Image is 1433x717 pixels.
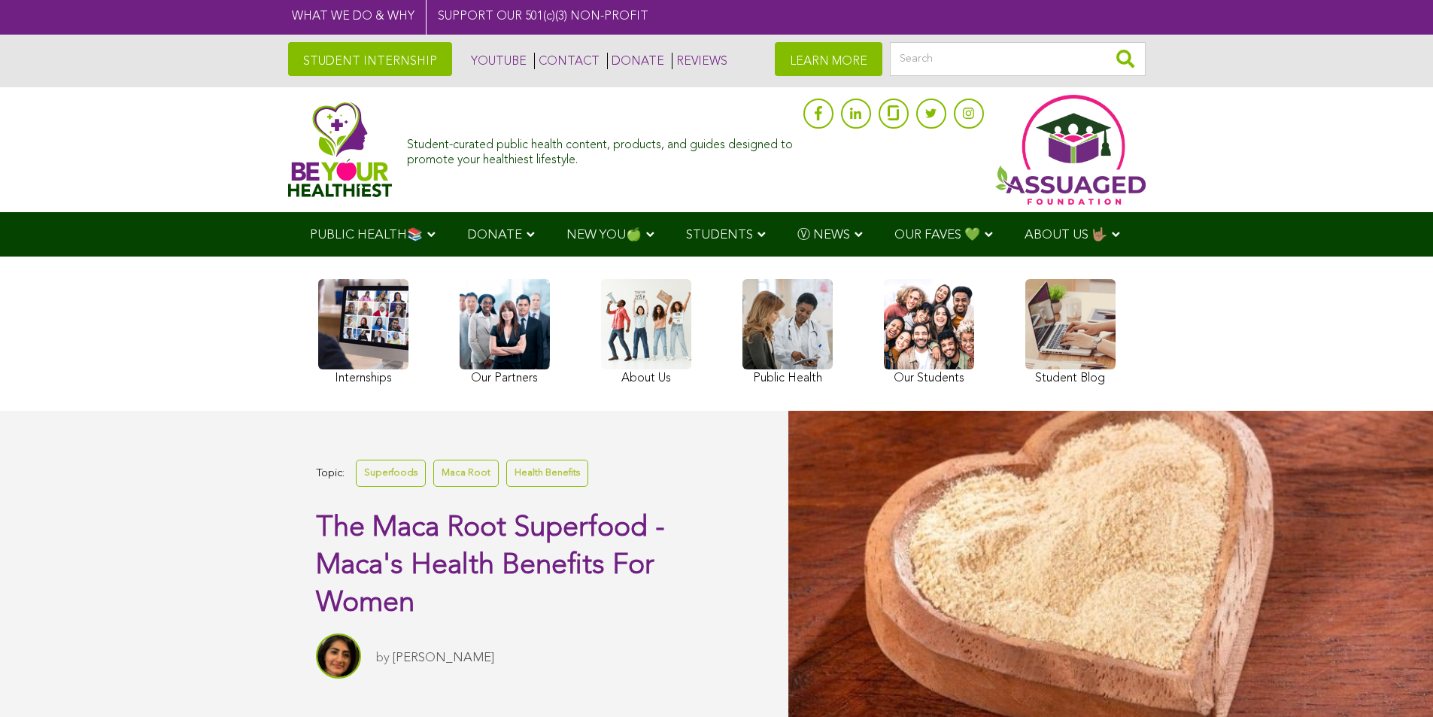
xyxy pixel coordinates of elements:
iframe: Chat Widget [1358,645,1433,717]
a: YOUTUBE [467,53,527,69]
span: STUDENTS [686,229,753,242]
div: Navigation Menu [288,212,1146,257]
span: ABOUT US 🤟🏽 [1025,229,1107,242]
a: Superfoods [356,460,426,486]
span: Ⓥ NEWS [797,229,850,242]
img: Assuaged App [995,95,1146,205]
a: [PERSON_NAME] [393,652,494,664]
span: OUR FAVES 💚 [894,229,980,242]
span: PUBLIC HEALTH📚 [310,229,423,242]
span: DONATE [467,229,522,242]
a: DONATE [607,53,664,69]
input: Search [890,42,1146,76]
span: NEW YOU🍏 [566,229,642,242]
a: REVIEWS [672,53,727,69]
img: Assuaged [288,102,393,197]
a: CONTACT [534,53,600,69]
a: Health Benefits [506,460,588,486]
span: by [376,652,390,664]
a: Maca Root [433,460,499,486]
span: The Maca Root Superfood - Maca's Health Benefits For Women [316,514,665,618]
div: Student-curated public health content, products, and guides designed to promote your healthiest l... [407,131,795,167]
a: STUDENT INTERNSHIP [288,42,452,76]
img: Sitara Darvish [316,633,361,679]
a: LEARN MORE [775,42,882,76]
span: Topic: [316,463,345,484]
img: glassdoor [888,105,898,120]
